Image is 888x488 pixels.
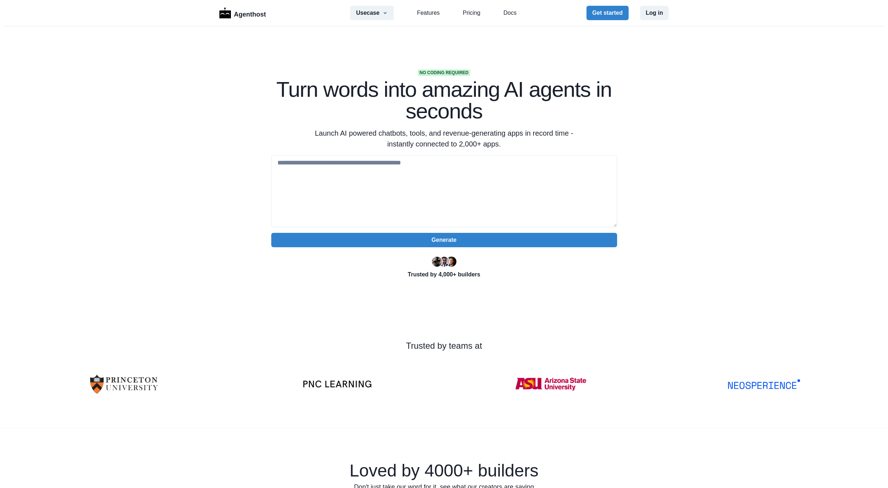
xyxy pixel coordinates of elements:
[432,257,442,267] img: Ryan Florence
[234,7,266,19] p: Agenthost
[219,462,669,479] h1: Loved by 4000+ builders
[219,8,231,18] img: Logo
[463,9,481,17] a: Pricing
[88,364,160,405] img: University-of-Princeton-Logo.png
[439,257,449,267] img: Segun Adebayo
[23,339,865,352] p: Trusted by teams at
[306,128,583,149] p: Launch AI powered chatbots, tools, and revenue-generating apps in record time - instantly connect...
[503,9,516,17] a: Docs
[219,7,266,19] a: LogoAgenthost
[418,69,470,76] span: No coding required
[728,379,800,389] img: NSP_Logo_Blue.svg
[271,233,617,247] button: Generate
[640,6,669,20] button: Log in
[271,270,617,279] p: Trusted by 4,000+ builders
[301,380,373,388] img: PNC-LEARNING-Logo-v2.1.webp
[515,364,587,405] img: ASU-Logo.png
[417,9,439,17] a: Features
[446,257,456,267] img: Kent Dodds
[586,6,628,20] button: Get started
[271,79,617,122] h1: Turn words into amazing AI agents in seconds
[350,6,394,20] button: Usecase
